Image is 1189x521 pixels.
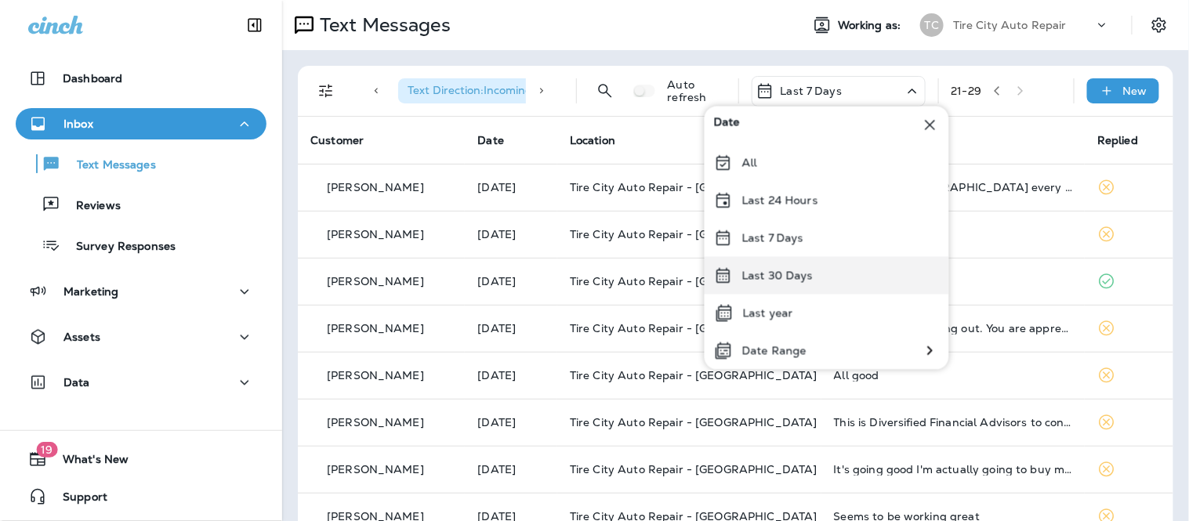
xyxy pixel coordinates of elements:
button: Survey Responses [16,229,266,262]
p: Dashboard [63,72,122,85]
p: Survey Responses [60,240,176,255]
p: [PERSON_NAME] [327,228,424,241]
div: This is Diversified Financial Advisors to confirm your consent to receive texts, reply with the k... [834,416,1073,429]
div: Thank you for reaching out. You are appreciated. Unfortunately at this time I am not financially ... [834,322,1073,335]
span: Date [714,116,741,135]
p: [PERSON_NAME] [327,369,424,382]
div: 👍 [834,228,1073,241]
button: 19What's New [16,443,266,475]
div: To tire city of Charlotte every thing is going good on my car. From Laurie [834,181,1073,194]
p: [PERSON_NAME] [327,322,424,335]
span: Tire City Auto Repair - [GEOGRAPHIC_DATA] [570,227,817,241]
p: Date Range [742,345,807,357]
p: New [1123,85,1147,97]
span: Tire City Auto Repair - [GEOGRAPHIC_DATA] [570,180,817,194]
div: It's going good I'm actually going to buy my tires next month if the quote is still the same. Can... [834,463,1073,476]
p: Text Messages [61,158,156,173]
button: Search Messages [589,75,621,107]
span: What's New [47,453,129,472]
p: Sep 17, 2025 11:42 AM [477,416,545,429]
span: Working as: [838,19,904,32]
button: Assets [16,321,266,353]
span: Customer [310,133,364,147]
p: Last 24 Hours [742,194,818,207]
button: Data [16,367,266,398]
button: Settings [1145,11,1173,39]
p: Reviews [60,199,121,214]
p: [PERSON_NAME] [327,463,424,476]
div: 21 - 29 [952,85,982,97]
p: Sep 18, 2025 11:26 AM [477,275,545,288]
button: Inbox [16,108,266,139]
p: Sep 18, 2025 11:27 AM [477,228,545,241]
p: Last 30 Days [742,270,814,282]
p: Auto refresh [668,78,726,103]
p: Assets [63,331,100,343]
span: Tire City Auto Repair - [GEOGRAPHIC_DATA] [570,321,817,335]
span: Tire City Auto Repair - [GEOGRAPHIC_DATA] [570,274,817,288]
div: Text Direction:Incoming [398,78,558,103]
button: Dashboard [16,63,266,94]
button: Support [16,481,266,512]
p: [PERSON_NAME] [327,275,424,288]
button: Reviews [16,188,266,221]
p: Last 7 Days [781,85,843,97]
p: [PERSON_NAME] [327,181,424,194]
span: Text Direction : Incoming [408,83,532,97]
p: Marketing [63,285,118,298]
p: Sep 17, 2025 11:36 AM [477,463,545,476]
p: Data [63,376,90,389]
button: Marketing [16,276,266,307]
span: Tire City Auto Repair - [GEOGRAPHIC_DATA] [570,368,817,382]
button: Filters [310,75,342,107]
span: Replied [1097,133,1138,147]
p: Sep 18, 2025 11:31 AM [477,181,545,194]
span: Date [477,133,504,147]
div: TC [920,13,944,37]
p: Text Messages [314,13,451,37]
button: Collapse Sidebar [233,9,277,41]
p: [PERSON_NAME] [327,416,424,429]
div: Got a new vehicle [834,275,1073,288]
div: All good [834,369,1073,382]
span: Tire City Auto Repair - [GEOGRAPHIC_DATA] [570,415,817,429]
p: Tire City Auto Repair [953,19,1067,31]
span: 19 [36,442,57,458]
p: All [742,157,757,169]
span: Tire City Auto Repair - [GEOGRAPHIC_DATA] [570,462,817,476]
span: Support [47,490,107,509]
p: Last year [743,307,793,320]
p: Inbox [63,118,93,130]
span: Location [570,133,615,147]
p: Sep 17, 2025 12:12 PM [477,369,545,382]
p: Sep 17, 2025 01:44 PM [477,322,545,335]
p: Last 7 Days [742,232,804,244]
button: Text Messages [16,147,266,180]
